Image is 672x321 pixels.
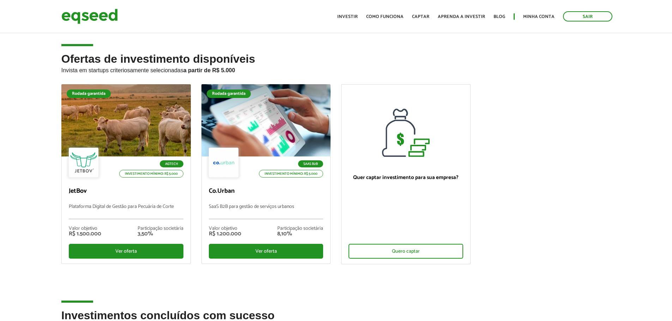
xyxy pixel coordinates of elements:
[160,160,183,167] p: Agtech
[349,244,463,259] div: Quero captar
[69,244,183,259] div: Ver oferta
[138,226,183,231] div: Participação societária
[61,65,611,74] p: Invista em startups criteriosamente selecionadas
[69,187,183,195] p: JetBov
[209,187,323,195] p: Co.Urban
[209,204,323,219] p: SaaS B2B para gestão de serviços urbanos
[138,231,183,237] div: 3,50%
[438,14,485,19] a: Aprenda a investir
[207,89,251,98] div: Rodada garantida
[259,170,323,178] p: Investimento mínimo: R$ 5.000
[61,53,611,84] h2: Ofertas de investimento disponíveis
[341,84,471,264] a: Quer captar investimento para sua empresa? Quero captar
[61,7,118,26] img: EqSeed
[209,244,323,259] div: Ver oferta
[349,174,463,181] p: Quer captar investimento para sua empresa?
[523,14,555,19] a: Minha conta
[337,14,358,19] a: Investir
[201,84,331,264] a: Rodada garantida SaaS B2B Investimento mínimo: R$ 5.000 Co.Urban SaaS B2B para gestão de serviços...
[119,170,183,178] p: Investimento mínimo: R$ 5.000
[209,231,241,237] div: R$ 1.200.000
[494,14,505,19] a: Blog
[69,226,101,231] div: Valor objetivo
[563,11,612,21] a: Sair
[366,14,404,19] a: Como funciona
[298,160,323,167] p: SaaS B2B
[67,89,111,98] div: Rodada garantida
[69,204,183,219] p: Plataforma Digital de Gestão para Pecuária de Corte
[277,226,323,231] div: Participação societária
[209,226,241,231] div: Valor objetivo
[61,84,191,264] a: Rodada garantida Agtech Investimento mínimo: R$ 5.000 JetBov Plataforma Digital de Gestão para Pe...
[69,231,101,237] div: R$ 1.500.000
[412,14,429,19] a: Captar
[183,67,235,73] strong: a partir de R$ 5.000
[277,231,323,237] div: 8,10%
